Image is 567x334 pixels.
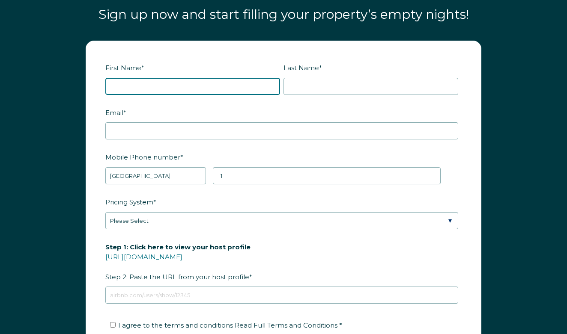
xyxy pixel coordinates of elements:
span: Mobile Phone number [105,151,180,164]
a: [URL][DOMAIN_NAME] [105,253,182,261]
span: Step 1: Click here to view your host profile [105,240,251,254]
span: Step 2: Paste the URL from your host profile [105,240,251,284]
span: Pricing System [105,195,153,209]
input: airbnb.com/users/show/12345 [105,287,458,304]
input: I agree to the terms and conditions Read Full Terms and Conditions * [110,322,116,328]
span: Read Full Terms and Conditions [235,321,337,329]
span: Last Name [283,61,319,74]
a: Read Full Terms and Conditions [233,321,339,329]
span: Email [105,106,123,119]
span: Sign up now and start filling your property’s empty nights! [98,6,469,22]
span: I agree to the terms and conditions [118,321,342,329]
span: First Name [105,61,141,74]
